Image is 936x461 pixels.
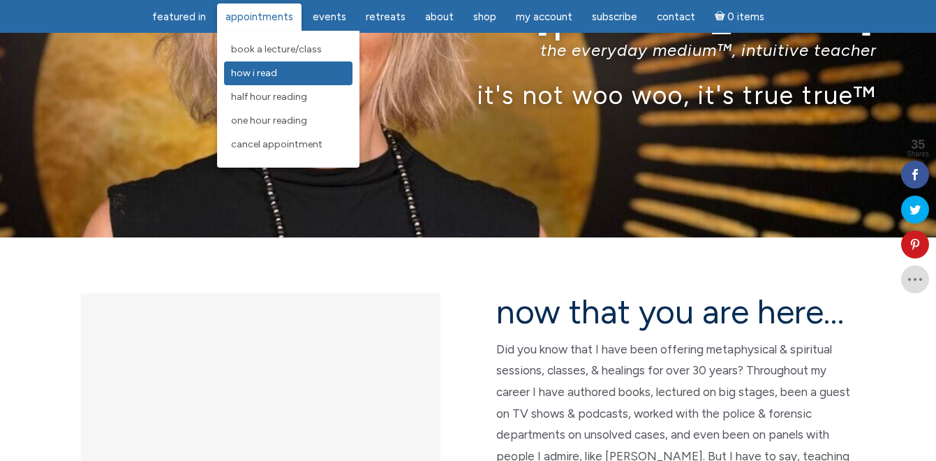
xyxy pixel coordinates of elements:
span: One Hour Reading [231,115,307,126]
span: Cancel Appointment [231,138,322,150]
a: How I Read [224,61,352,85]
a: Cancel Appointment [224,133,352,156]
span: Book a Lecture/Class [231,43,322,55]
span: 35 [907,138,929,151]
a: Book a Lecture/Class [224,38,352,61]
span: About [425,10,454,23]
p: it's not woo woo, it's true true™ [60,80,877,110]
span: Contact [657,10,695,23]
i: Cart [715,10,728,23]
span: Retreats [366,10,406,23]
span: featured in [152,10,206,23]
span: Subscribe [592,10,637,23]
span: Appointments [225,10,293,23]
a: Appointments [217,3,302,31]
a: Shop [465,3,505,31]
a: About [417,3,462,31]
a: featured in [144,3,214,31]
a: Half Hour Reading [224,85,352,109]
a: Retreats [357,3,414,31]
span: How I Read [231,67,277,79]
a: Cart0 items [706,2,773,31]
a: Contact [648,3,704,31]
a: One Hour Reading [224,109,352,133]
h2: now that you are here… [496,293,856,330]
p: the everyday medium™, intuitive teacher [60,40,877,60]
a: My Account [507,3,581,31]
span: My Account [516,10,572,23]
span: Shop [473,10,496,23]
span: 0 items [727,12,764,22]
a: Events [304,3,355,31]
span: Shares [907,151,929,158]
a: Subscribe [584,3,646,31]
span: Events [313,10,346,23]
span: Half Hour Reading [231,91,307,103]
